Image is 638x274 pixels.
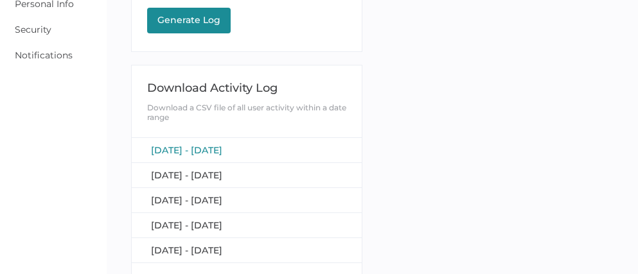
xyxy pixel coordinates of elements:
div: Download a CSV file of all user activity within a date range [147,103,347,122]
div: Generate Log [154,14,224,26]
a: Notifications [15,49,73,61]
div: Download Activity Log [147,81,347,95]
span: [DATE] - [DATE] [151,169,222,181]
span: [DATE] - [DATE] [151,219,222,231]
a: Security [15,24,51,35]
span: [DATE] - [DATE] [151,194,222,206]
span: [DATE] - [DATE] [151,144,222,156]
button: Generate Log [147,8,231,33]
span: [DATE] - [DATE] [151,244,222,256]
